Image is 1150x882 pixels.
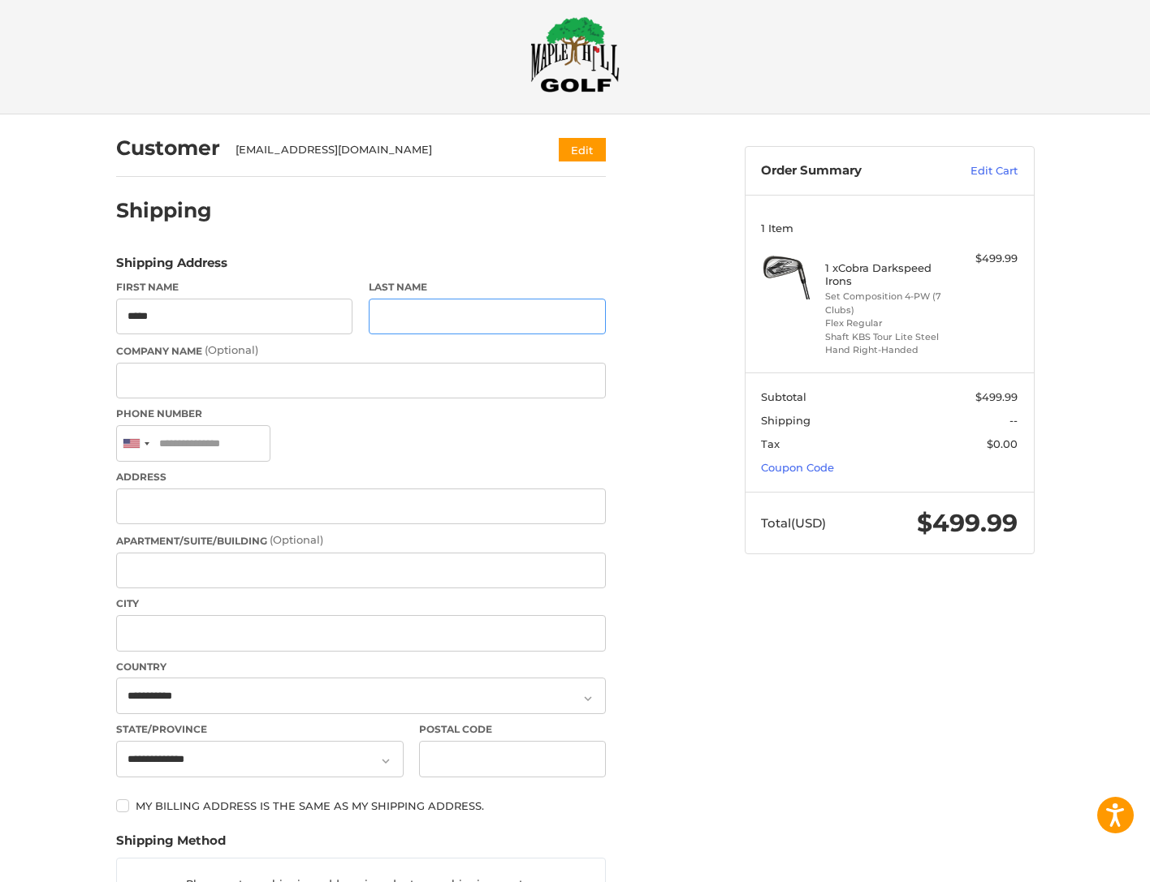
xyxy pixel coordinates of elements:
label: Postal Code [419,722,606,737]
a: Coupon Code [761,461,834,474]
li: Flex Regular [825,316,949,330]
span: Shipping [761,414,811,427]
label: First Name [116,280,353,295]
img: Maple Hill Golf [530,16,620,93]
label: Company Name [116,342,606,359]
h4: 1 x Cobra Darkspeed Irons [825,261,949,288]
li: Hand Right-Handed [825,343,949,357]
span: $499.99 [917,508,1018,538]
h2: Customer [116,136,220,161]
span: $0.00 [987,437,1018,450]
button: Edit [559,138,606,161]
span: -- [1009,414,1018,427]
span: Subtotal [761,390,806,403]
h3: Order Summary [761,163,936,179]
span: Tax [761,437,780,450]
div: $499.99 [953,251,1018,267]
li: Shaft KBS Tour Lite Steel [825,330,949,344]
label: State/Province [116,722,404,737]
h2: Shipping [116,198,212,223]
span: $499.99 [975,390,1018,403]
li: Set Composition 4-PW (7 Clubs) [825,290,949,316]
label: Address [116,470,606,484]
label: City [116,596,606,611]
label: Last Name [369,280,606,295]
label: My billing address is the same as my shipping address. [116,799,606,812]
legend: Shipping Address [116,254,227,280]
span: Total (USD) [761,515,826,531]
a: Edit Cart [936,163,1018,179]
label: Apartment/Suite/Building [116,532,606,549]
div: [EMAIL_ADDRESS][DOMAIN_NAME] [236,142,527,158]
div: United States: +1 [117,426,154,461]
legend: Shipping Method [116,832,226,858]
label: Phone Number [116,407,606,421]
h3: 1 Item [761,222,1018,234]
small: (Optional) [270,533,323,546]
small: (Optional) [205,343,258,356]
label: Country [116,660,606,674]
